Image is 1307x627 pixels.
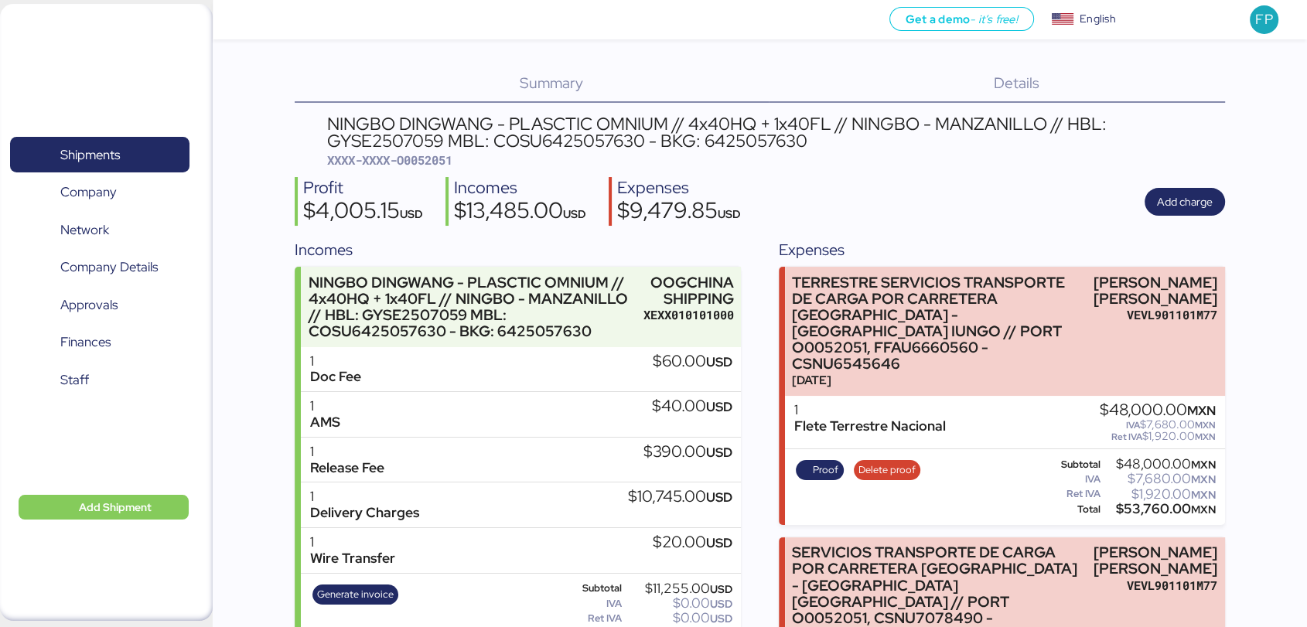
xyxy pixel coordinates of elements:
span: USD [563,206,586,221]
div: $0.00 [625,612,732,624]
a: Staff [10,362,189,397]
a: Finances [10,325,189,360]
div: $0.00 [625,598,732,609]
span: Network [60,219,109,241]
div: $53,760.00 [1104,503,1216,515]
span: Approvals [60,294,118,316]
div: $7,680.00 [1100,419,1216,431]
a: Network [10,212,189,247]
span: Details [994,73,1039,93]
span: Generate invoice [317,586,394,603]
div: Incomes [454,177,586,199]
div: $48,000.00 [1104,458,1216,470]
div: $9,479.85 [617,199,741,226]
span: MXN [1187,402,1216,419]
button: Add charge [1145,188,1225,216]
span: Company Details [60,256,158,278]
button: Delete proof [854,460,921,480]
div: 1 [310,353,361,370]
div: XEXX010101000 [643,307,734,323]
div: Doc Fee [310,369,361,385]
span: FP [1255,9,1272,29]
div: Release Fee [310,460,384,476]
span: USD [705,444,732,461]
button: Add Shipment [19,495,189,520]
span: USD [709,582,732,596]
div: NINGBO DINGWANG - PLASCTIC OMNIUM // 4x40HQ + 1x40FL // NINGBO - MANZANILLO // HBL: GYSE2507059 M... [327,115,1225,150]
div: $60.00 [652,353,732,370]
div: VEVL901101M77 [1094,307,1217,323]
div: $4,005.15 [303,199,423,226]
div: Expenses [779,238,1225,261]
div: Flete Terrestre Nacional [794,418,946,434]
div: IVA [565,598,622,609]
span: Finances [60,331,111,353]
a: Shipments [10,137,189,172]
button: Menu [222,7,248,33]
span: MXN [1191,503,1216,516]
div: Total [1049,504,1101,515]
span: XXXX-XXXX-O0052051 [327,152,452,168]
span: USD [705,534,732,551]
span: MXN [1195,419,1216,431]
div: $7,680.00 [1104,473,1216,485]
div: $13,485.00 [454,199,586,226]
div: $390.00 [643,444,732,461]
div: $10,745.00 [627,489,732,506]
div: Ret IVA [565,613,622,624]
div: 1 [310,398,340,414]
span: USD [705,353,732,370]
div: [PERSON_NAME] [PERSON_NAME] [1094,274,1217,307]
div: Incomes [295,238,741,261]
div: $40.00 [651,398,732,415]
span: Shipments [60,144,120,166]
div: 1 [310,444,384,460]
div: $1,920.00 [1104,489,1216,500]
div: Expenses [617,177,741,199]
div: 1 [310,534,395,550]
div: OOGCHINA SHIPPING [643,274,734,307]
span: USD [718,206,741,221]
div: English [1080,11,1115,27]
div: Profit [303,177,423,199]
div: Wire Transfer [310,550,395,567]
span: USD [705,489,732,506]
div: 1 [794,402,946,418]
div: AMS [310,414,340,431]
div: Ret IVA [1049,489,1101,499]
span: Proof [813,462,838,479]
span: Add Shipment [79,498,152,516]
div: $48,000.00 [1100,402,1216,419]
span: IVA [1126,419,1140,431]
a: Approvals [10,287,189,322]
div: [PERSON_NAME] [PERSON_NAME] [1094,544,1217,577]
div: $11,255.00 [625,583,732,595]
span: USD [709,597,732,611]
span: Staff [60,369,89,391]
div: IVA [1049,474,1101,485]
div: NINGBO DINGWANG - PLASCTIC OMNIUM // 4x40HQ + 1x40FL // NINGBO - MANZANILLO // HBL: GYSE2507059 M... [309,274,636,340]
div: Subtotal [565,583,622,594]
div: Delivery Charges [310,505,419,521]
div: $1,920.00 [1100,431,1216,442]
span: Summary [520,73,583,93]
div: 1 [310,489,419,505]
div: $20.00 [652,534,732,551]
button: Proof [796,460,844,480]
button: Generate invoice [312,584,399,605]
span: USD [400,206,423,221]
span: Add charge [1157,193,1213,211]
span: USD [709,612,732,625]
span: Ret IVA [1111,431,1142,443]
a: Company Details [10,250,189,285]
span: MXN [1191,458,1216,472]
div: [DATE] [792,372,1087,388]
span: MXN [1191,488,1216,502]
a: Company [10,175,189,210]
span: MXN [1191,472,1216,486]
span: USD [705,398,732,415]
span: Company [60,181,117,203]
div: Subtotal [1049,459,1101,470]
span: MXN [1195,431,1216,443]
div: VEVL901101M77 [1094,578,1217,594]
